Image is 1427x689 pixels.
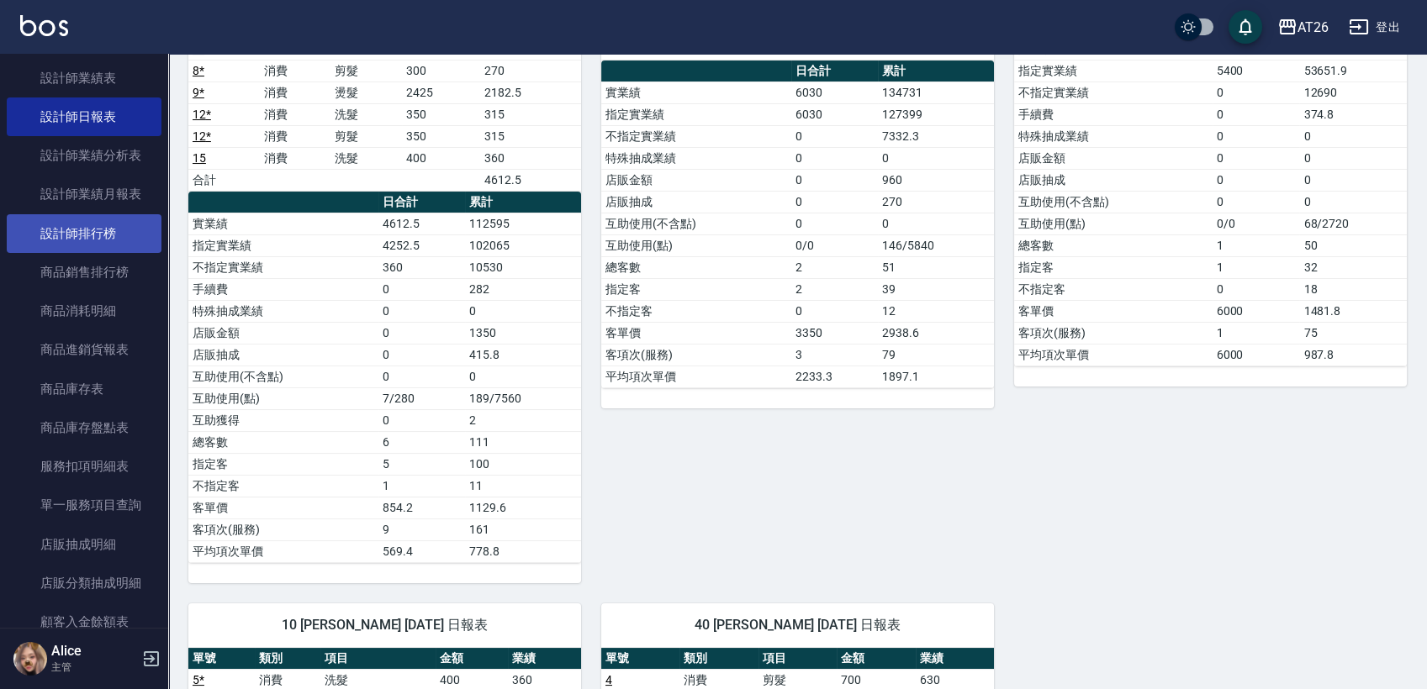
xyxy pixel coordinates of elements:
td: 161 [465,518,581,540]
th: 項目 [320,648,435,670]
td: 指定實業績 [188,234,378,256]
td: 消費 [260,147,331,169]
td: 店販金額 [188,322,378,344]
td: 不指定客 [1014,278,1213,300]
td: 960 [878,169,994,191]
td: 店販抽成 [1014,169,1213,191]
td: 111 [465,431,581,453]
td: 0 [1213,103,1300,125]
td: 1 [1213,234,1300,256]
td: 客單價 [188,497,378,518]
td: 51 [878,256,994,278]
a: 顧客入金餘額表 [7,602,161,641]
td: 5400 [1213,60,1300,82]
td: 189/7560 [465,387,581,409]
td: 客項次(服務) [601,344,791,366]
td: 374.8 [1299,103,1407,125]
td: 7/280 [378,387,465,409]
td: 0 [1299,147,1407,169]
th: 單號 [601,648,679,670]
td: 總客數 [188,431,378,453]
td: 手續費 [1014,103,1213,125]
th: 累計 [465,192,581,213]
td: 10530 [465,256,581,278]
td: 不指定實業績 [601,125,791,147]
a: 單一服務項目查詢 [7,486,161,524]
td: 0 [1213,82,1300,103]
td: 0 [1213,169,1300,191]
td: 360 [378,256,465,278]
td: 剪髮 [330,60,402,82]
h5: Alice [51,643,137,660]
td: 3350 [791,322,878,344]
td: 350 [402,103,480,125]
td: 0 [791,147,878,169]
td: 消費 [260,60,331,82]
td: 1350 [465,322,581,344]
a: 商品庫存表 [7,370,161,408]
td: 手續費 [188,278,378,300]
td: 1 [1213,256,1300,278]
td: 270 [878,191,994,213]
td: 消費 [260,103,331,125]
th: 類別 [679,648,758,670]
td: 12690 [1299,82,1407,103]
td: 68/2720 [1299,213,1407,234]
th: 項目 [758,648,837,670]
td: 實業績 [601,82,791,103]
td: 互助獲得 [188,409,378,431]
td: 146/5840 [878,234,994,256]
th: 日合計 [378,192,465,213]
td: 2425 [402,82,480,103]
td: 350 [402,125,480,147]
button: AT26 [1271,10,1335,45]
td: 112595 [465,213,581,234]
td: 0 [1299,191,1407,213]
td: 0 [878,147,994,169]
td: 0 [791,213,878,234]
td: 互助使用(不含點) [1014,191,1213,213]
td: 剪髮 [330,125,402,147]
td: 127399 [878,103,994,125]
td: 客項次(服務) [188,518,378,540]
td: 100 [465,453,581,475]
span: 10 [PERSON_NAME] [DATE] 日報表 [209,617,561,634]
td: 客單價 [601,322,791,344]
td: 282 [465,278,581,300]
td: 6030 [791,82,878,103]
a: 設計師排行榜 [7,214,161,253]
td: 12 [878,300,994,322]
td: 5 [378,453,465,475]
td: 4612.5 [480,169,581,191]
td: 1481.8 [1299,300,1407,322]
td: 9 [378,518,465,540]
img: Person [13,642,47,676]
td: 7332.3 [878,125,994,147]
td: 客項次(服務) [1014,322,1213,344]
th: 業績 [916,648,994,670]
td: 32 [1299,256,1407,278]
div: AT26 [1298,17,1329,38]
a: 設計師日報表 [7,97,161,136]
a: 設計師業績表 [7,59,161,97]
td: 0 [1213,125,1300,147]
td: 0 [378,300,465,322]
a: 店販分類抽成明細 [7,564,161,602]
td: 854.2 [378,497,465,518]
td: 店販抽成 [601,191,791,213]
th: 類別 [255,648,321,670]
td: 燙髮 [330,82,402,103]
td: 0 [378,366,465,387]
td: 互助使用(點) [601,234,791,256]
td: 0/0 [791,234,878,256]
td: 6000 [1213,300,1300,322]
td: 0 [378,409,465,431]
td: 6 [378,431,465,453]
td: 0 [1213,278,1300,300]
td: 實業績 [188,213,378,234]
td: 平均項次單價 [188,540,378,562]
td: 0 [1299,125,1407,147]
td: 互助使用(點) [188,387,378,409]
td: 2938.6 [878,322,994,344]
td: 2233.3 [791,366,878,387]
